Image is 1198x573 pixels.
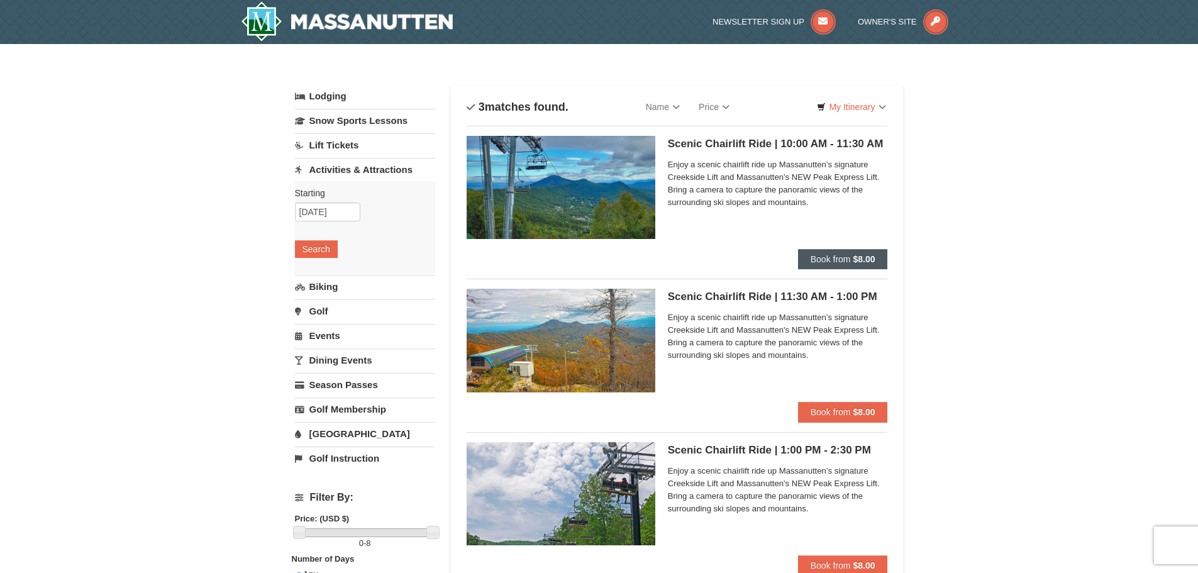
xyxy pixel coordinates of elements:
a: Events [295,324,435,347]
img: 24896431-9-664d1467.jpg [467,442,655,545]
span: Enjoy a scenic chairlift ride up Massanutten’s signature Creekside Lift and Massanutten's NEW Pea... [668,311,888,362]
h4: Filter By: [295,492,435,503]
label: Starting [295,187,426,199]
a: Golf Instruction [295,447,435,470]
strong: $8.00 [853,254,875,264]
a: Name [636,94,689,120]
span: 0 [359,538,363,548]
h5: Scenic Chairlift Ride | 1:00 PM - 2:30 PM [668,444,888,457]
a: Newsletter Sign Up [713,17,836,26]
span: Newsletter Sign Up [713,17,804,26]
span: Enjoy a scenic chairlift ride up Massanutten’s signature Creekside Lift and Massanutten's NEW Pea... [668,465,888,515]
button: Book from $8.00 [798,249,888,269]
button: Search [295,240,338,258]
a: Owner's Site [858,17,948,26]
strong: $8.00 [853,560,875,570]
button: Book from $8.00 [798,402,888,422]
img: 24896431-1-a2e2611b.jpg [467,136,655,239]
a: Biking [295,275,435,298]
img: 24896431-13-a88f1aaf.jpg [467,289,655,392]
span: 8 [366,538,370,548]
a: Season Passes [295,373,435,396]
strong: Price: (USD $) [295,514,350,523]
span: Enjoy a scenic chairlift ride up Massanutten’s signature Creekside Lift and Massanutten's NEW Pea... [668,159,888,209]
span: Book from [811,254,851,264]
h4: matches found. [467,101,568,113]
label: - [295,537,435,550]
img: Massanutten Resort Logo [241,1,453,42]
span: 3 [479,101,485,113]
strong: $8.00 [853,407,875,417]
h5: Scenic Chairlift Ride | 10:00 AM - 11:30 AM [668,138,888,150]
strong: Number of Days [292,554,355,564]
span: Book from [811,407,851,417]
a: Dining Events [295,348,435,372]
a: Price [689,94,739,120]
a: Golf [295,299,435,323]
a: Lift Tickets [295,133,435,157]
a: [GEOGRAPHIC_DATA] [295,422,435,445]
a: Lodging [295,85,435,108]
h5: Scenic Chairlift Ride | 11:30 AM - 1:00 PM [668,291,888,303]
a: Golf Membership [295,398,435,421]
span: Owner's Site [858,17,917,26]
a: My Itinerary [809,97,894,116]
span: Book from [811,560,851,570]
a: Massanutten Resort [241,1,453,42]
a: Snow Sports Lessons [295,109,435,132]
a: Activities & Attractions [295,158,435,181]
